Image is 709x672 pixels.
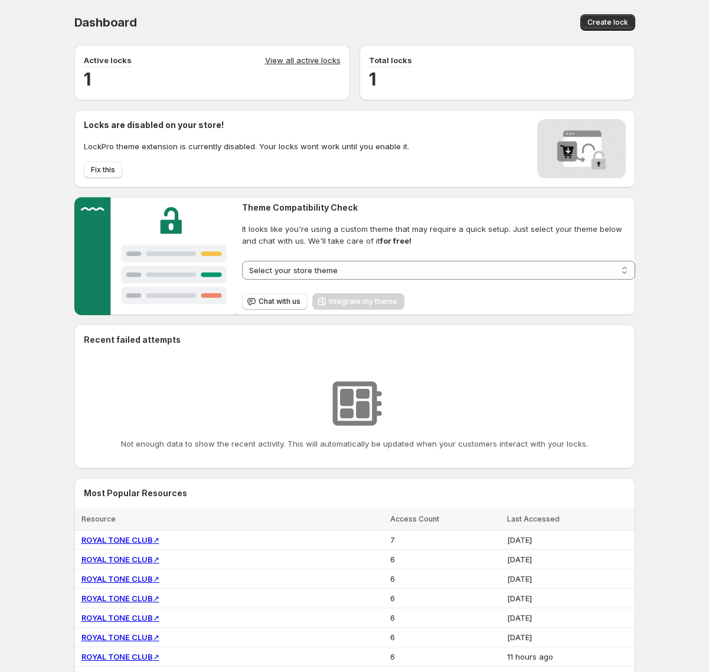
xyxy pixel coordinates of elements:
h2: Most Popular Resources [84,487,626,499]
span: Fix this [91,165,115,175]
td: 6 [387,647,504,667]
h2: 1 [84,67,341,91]
td: 6 [387,628,504,647]
p: Active locks [84,54,132,66]
a: ROYAL TONE CLUB↗ [81,574,159,584]
h2: 1 [369,67,626,91]
a: ROYAL TONE CLUB↗ [81,535,159,545]
a: ROYAL TONE CLUB↗ [81,613,159,622]
span: [DATE] [507,574,532,584]
span: Last Accessed [507,514,560,523]
a: ROYAL TONE CLUB↗ [81,652,159,661]
span: 11 hours ago [507,652,553,661]
td: 6 [387,608,504,628]
img: No resources found [325,374,384,433]
td: 6 [387,569,504,589]
a: View all active locks [265,54,341,67]
button: Create lock [580,14,635,31]
span: [DATE] [507,555,532,564]
a: ROYAL TONE CLUB↗ [81,555,159,564]
img: Customer support [74,197,238,315]
span: Create lock [587,18,628,27]
span: Access Count [390,514,439,523]
span: Chat with us [259,297,300,306]
span: It looks like you're using a custom theme that may require a quick setup. Just select your theme ... [242,223,635,247]
a: ROYAL TONE CLUB↗ [81,594,159,603]
p: Total locks [369,54,412,66]
span: Dashboard [74,15,137,29]
td: 6 [387,589,504,608]
span: [DATE] [507,594,532,603]
span: [DATE] [507,632,532,642]
strong: for free! [380,236,411,245]
button: Chat with us [242,293,308,310]
h2: Locks are disabled on your store! [84,119,409,131]
button: Fix this [84,162,122,178]
p: Not enough data to show the recent activity. This will automatically be updated when your custome... [121,438,588,450]
a: ROYAL TONE CLUB↗ [81,632,159,642]
img: Locks disabled [537,119,626,178]
h2: Theme Compatibility Check [242,202,635,214]
td: 7 [387,530,504,550]
h2: Recent failed attempts [84,334,181,346]
span: [DATE] [507,535,532,545]
span: [DATE] [507,613,532,622]
td: 6 [387,550,504,569]
span: Resource [81,514,116,523]
p: LockPro theme extension is currently disabled. Your locks wont work until you enable it. [84,140,409,152]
